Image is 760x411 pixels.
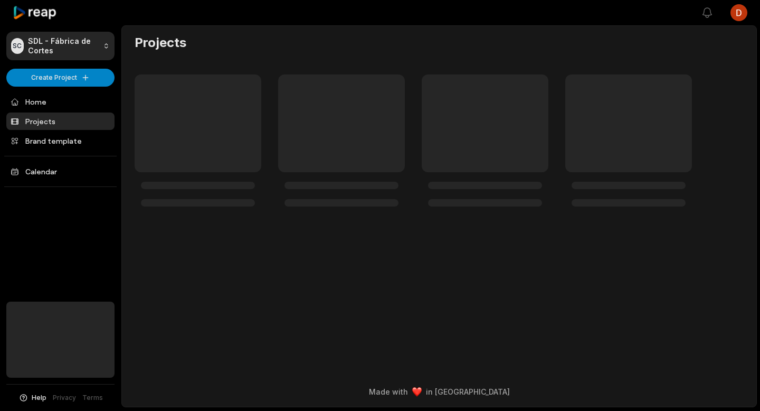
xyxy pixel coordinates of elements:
[18,393,46,403] button: Help
[11,38,24,54] div: SC
[6,163,115,180] a: Calendar
[6,69,115,87] button: Create Project
[82,393,103,403] a: Terms
[28,36,99,55] p: SDL - Fábrica de Cortes
[6,113,115,130] a: Projects
[6,93,115,110] a: Home
[131,386,747,397] div: Made with in [GEOGRAPHIC_DATA]
[53,393,76,403] a: Privacy
[6,132,115,150] a: Brand template
[135,34,186,51] h2: Projects
[32,393,46,403] span: Help
[412,387,422,397] img: heart emoji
